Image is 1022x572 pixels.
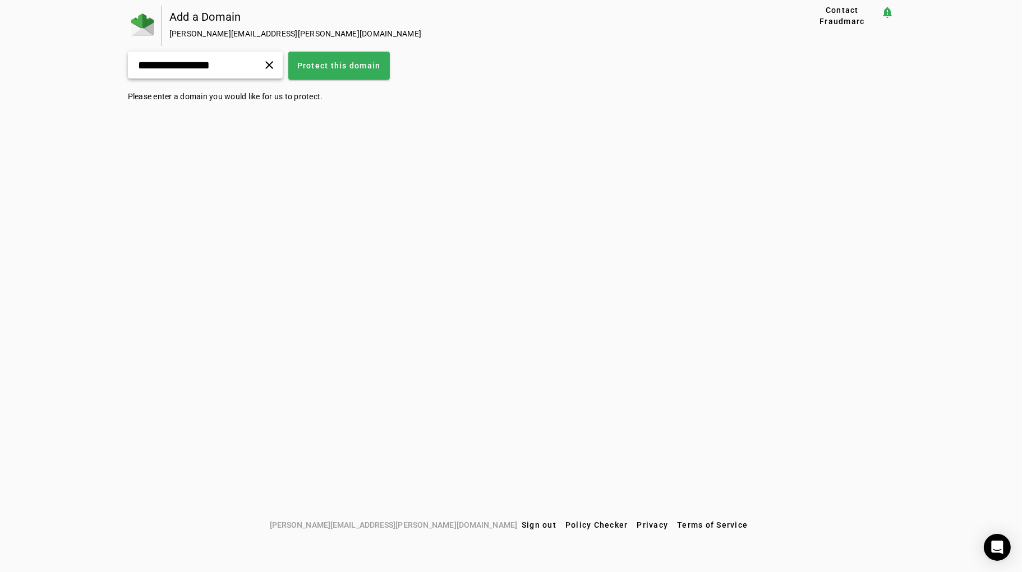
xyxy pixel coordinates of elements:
[677,520,748,529] span: Terms of Service
[128,6,895,46] app-page-header: Add a Domain
[522,520,556,529] span: Sign out
[561,515,633,535] button: Policy Checker
[169,28,768,39] div: [PERSON_NAME][EMAIL_ADDRESS][PERSON_NAME][DOMAIN_NAME]
[804,6,881,26] button: Contact Fraudmarc
[128,91,895,102] p: Please enter a domain you would like for us to protect.
[517,515,561,535] button: Sign out
[131,13,154,36] img: Fraudmarc Logo
[673,515,752,535] button: Terms of Service
[808,4,876,27] span: Contact Fraudmarc
[169,11,768,22] div: Add a Domain
[633,515,673,535] button: Privacy
[270,519,517,531] span: [PERSON_NAME][EMAIL_ADDRESS][PERSON_NAME][DOMAIN_NAME]
[881,6,894,19] mat-icon: notification_important
[984,534,1011,561] div: Open Intercom Messenger
[565,520,628,529] span: Policy Checker
[288,52,390,80] button: Protect this domain
[297,60,381,71] span: Protect this domain
[637,520,669,529] span: Privacy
